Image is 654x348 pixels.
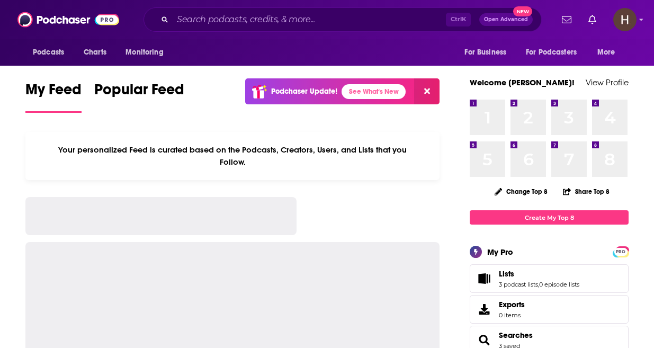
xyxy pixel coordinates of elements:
[487,247,513,257] div: My Pro
[484,17,528,22] span: Open Advanced
[470,264,629,293] span: Lists
[457,42,519,63] button: open menu
[126,45,163,60] span: Monitoring
[464,45,506,60] span: For Business
[25,81,82,105] span: My Feed
[473,333,495,347] a: Searches
[271,87,337,96] p: Podchaser Update!
[446,13,471,26] span: Ctrl K
[590,42,629,63] button: open menu
[499,300,525,309] span: Exports
[17,10,119,30] img: Podchaser - Follow, Share and Rate Podcasts
[342,84,406,99] a: See What's New
[470,77,575,87] a: Welcome [PERSON_NAME]!
[519,42,592,63] button: open menu
[539,281,579,288] a: 0 episode lists
[584,11,601,29] a: Show notifications dropdown
[499,269,579,279] a: Lists
[513,6,532,16] span: New
[473,271,495,286] a: Lists
[613,8,637,31] img: User Profile
[499,281,538,288] a: 3 podcast lists
[470,295,629,324] a: Exports
[118,42,177,63] button: open menu
[77,42,113,63] a: Charts
[562,181,610,202] button: Share Top 8
[499,311,525,319] span: 0 items
[538,281,539,288] span: ,
[499,269,514,279] span: Lists
[473,302,495,317] span: Exports
[25,42,78,63] button: open menu
[470,210,629,225] a: Create My Top 8
[33,45,64,60] span: Podcasts
[558,11,576,29] a: Show notifications dropdown
[25,81,82,113] a: My Feed
[479,13,533,26] button: Open AdvancedNew
[613,8,637,31] span: Logged in as M1ndsharePR
[488,185,554,198] button: Change Top 8
[144,7,542,32] div: Search podcasts, credits, & more...
[614,248,627,256] span: PRO
[614,247,627,255] a: PRO
[94,81,184,105] span: Popular Feed
[597,45,615,60] span: More
[499,331,533,340] a: Searches
[25,132,440,180] div: Your personalized Feed is curated based on the Podcasts, Creators, Users, and Lists that you Follow.
[613,8,637,31] button: Show profile menu
[173,11,446,28] input: Search podcasts, credits, & more...
[586,77,629,87] a: View Profile
[94,81,184,113] a: Popular Feed
[84,45,106,60] span: Charts
[526,45,577,60] span: For Podcasters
